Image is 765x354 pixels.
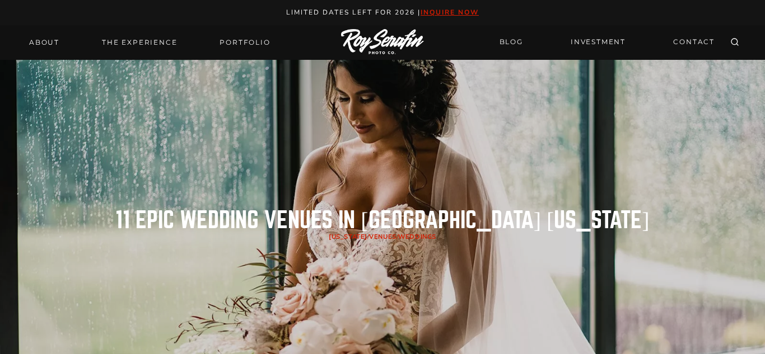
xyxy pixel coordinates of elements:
a: About [22,35,66,50]
nav: Secondary Navigation [493,32,721,52]
a: Portfolio [213,35,277,50]
p: Limited Dates LEft for 2026 | [12,7,753,18]
a: BLOG [493,32,530,52]
a: CONTACT [666,32,721,52]
button: View Search Form [727,35,743,50]
a: inquire now [421,8,479,17]
img: Logo of Roy Serafin Photo Co., featuring stylized text in white on a light background, representi... [341,29,424,55]
h1: 11 Epic Wedding Venues in [GEOGRAPHIC_DATA] [US_STATE] [115,209,649,232]
a: THE EXPERIENCE [95,35,184,50]
a: Weddings [398,233,436,241]
span: / / [329,233,436,241]
nav: Primary Navigation [22,35,277,50]
a: [US_STATE] [329,233,367,241]
a: INVESTMENT [564,32,632,52]
a: Venues [369,233,396,241]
